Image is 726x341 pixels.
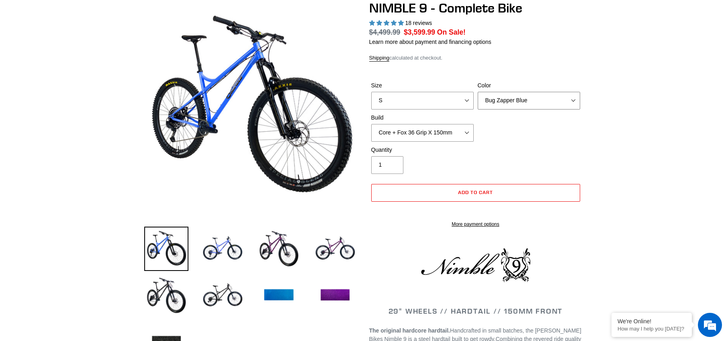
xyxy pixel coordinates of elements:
[257,227,301,271] img: Load image into Gallery viewer, NIMBLE 9 - Complete Bike
[404,28,435,36] span: $3,599.99
[371,114,474,122] label: Build
[371,184,580,202] button: Add to cart
[200,227,245,271] img: Load image into Gallery viewer, NIMBLE 9 - Complete Bike
[369,0,582,16] h1: NIMBLE 9 - Complete Bike
[313,227,357,271] img: Load image into Gallery viewer, NIMBLE 9 - Complete Bike
[369,327,450,334] strong: The original hardcore hardtail.
[369,39,491,45] a: Learn more about payment and financing options
[371,221,580,228] a: More payment options
[458,189,493,195] span: Add to cart
[618,326,686,332] p: How may I help you today?
[389,306,563,316] span: 29" WHEELS // HARDTAIL // 150MM FRONT
[618,318,686,324] div: We're Online!
[313,273,357,318] img: Load image into Gallery viewer, NIMBLE 9 - Complete Bike
[405,20,432,26] span: 18 reviews
[369,20,405,26] span: 4.89 stars
[200,273,245,318] img: Load image into Gallery viewer, NIMBLE 9 - Complete Bike
[144,273,188,318] img: Load image into Gallery viewer, NIMBLE 9 - Complete Bike
[369,28,401,36] s: $4,499.99
[478,81,580,90] label: Color
[371,146,474,154] label: Quantity
[437,27,466,37] span: On Sale!
[257,273,301,318] img: Load image into Gallery viewer, NIMBLE 9 - Complete Bike
[369,54,582,62] div: calculated at checkout.
[371,81,474,90] label: Size
[144,227,188,271] img: Load image into Gallery viewer, NIMBLE 9 - Complete Bike
[369,55,390,62] a: Shipping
